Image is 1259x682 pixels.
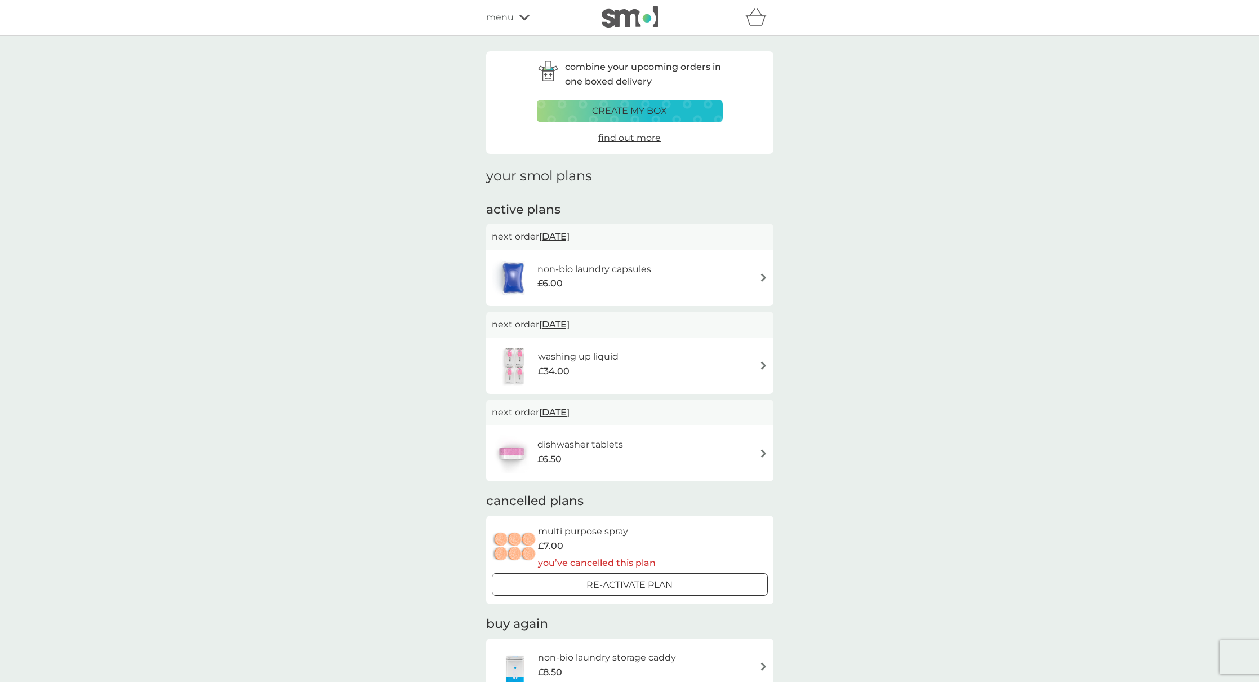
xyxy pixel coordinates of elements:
[759,662,768,671] img: arrow right
[759,273,768,282] img: arrow right
[492,405,768,420] p: next order
[537,262,651,277] h6: non-bio laundry capsules
[539,313,570,335] span: [DATE]
[539,225,570,247] span: [DATE]
[539,401,570,423] span: [DATE]
[598,131,661,145] a: find out more
[745,6,773,29] div: basket
[538,539,563,553] span: £7.00
[598,132,661,143] span: find out more
[537,452,562,467] span: £6.50
[538,524,656,539] h6: multi purpose spray
[492,346,538,386] img: washing up liquid
[538,665,562,680] span: £8.50
[538,364,570,379] span: £34.00
[486,168,773,184] h1: your smol plans
[538,349,619,364] h6: washing up liquid
[759,449,768,458] img: arrow right
[538,556,656,570] p: you’ve cancelled this plan
[492,433,531,473] img: dishwasher tablets
[537,100,723,122] button: create my box
[586,578,673,592] p: Re-activate Plan
[492,258,535,298] img: non-bio laundry capsules
[537,437,623,452] h6: dishwasher tablets
[486,493,773,510] h2: cancelled plans
[492,528,538,567] img: multi purpose spray
[538,650,676,665] h6: non-bio laundry storage caddy
[486,201,773,219] h2: active plans
[602,6,658,28] img: smol
[537,276,563,291] span: £6.00
[492,317,768,332] p: next order
[565,60,723,88] p: combine your upcoming orders in one boxed delivery
[492,229,768,244] p: next order
[759,361,768,370] img: arrow right
[486,615,773,633] h2: buy again
[592,104,667,118] p: create my box
[486,10,514,25] span: menu
[492,573,768,596] button: Re-activate Plan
